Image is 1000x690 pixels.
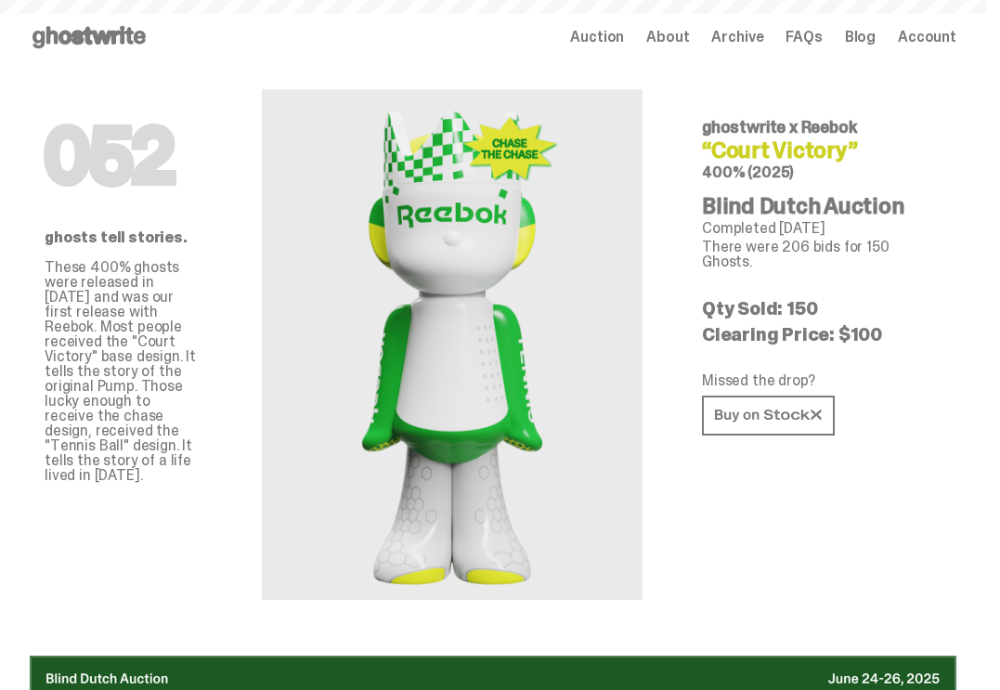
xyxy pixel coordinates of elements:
a: Auction [570,30,624,45]
p: ghosts tell stories. [45,230,202,245]
p: Qty Sold: 150 [702,299,942,318]
h4: Blind Dutch Auction [702,195,942,217]
a: Blog [845,30,876,45]
img: Reebok&ldquo;Court Victory&rdquo; [342,89,563,600]
h1: 052 [45,119,202,193]
p: Clearing Price: $100 [702,325,942,344]
span: ghostwrite x Reebok [702,116,857,138]
span: 400% (2025) [702,163,794,182]
a: Archive [711,30,763,45]
a: Account [898,30,956,45]
p: Completed [DATE] [702,221,942,236]
a: About [646,30,689,45]
a: FAQs [786,30,822,45]
p: There were 206 bids for 150 Ghosts. [702,240,942,269]
p: These 400% ghosts were released in [DATE] and was our first release with Reebok. Most people rece... [45,260,202,483]
h4: “Court Victory” [702,139,942,162]
p: Missed the drop? [702,373,942,388]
